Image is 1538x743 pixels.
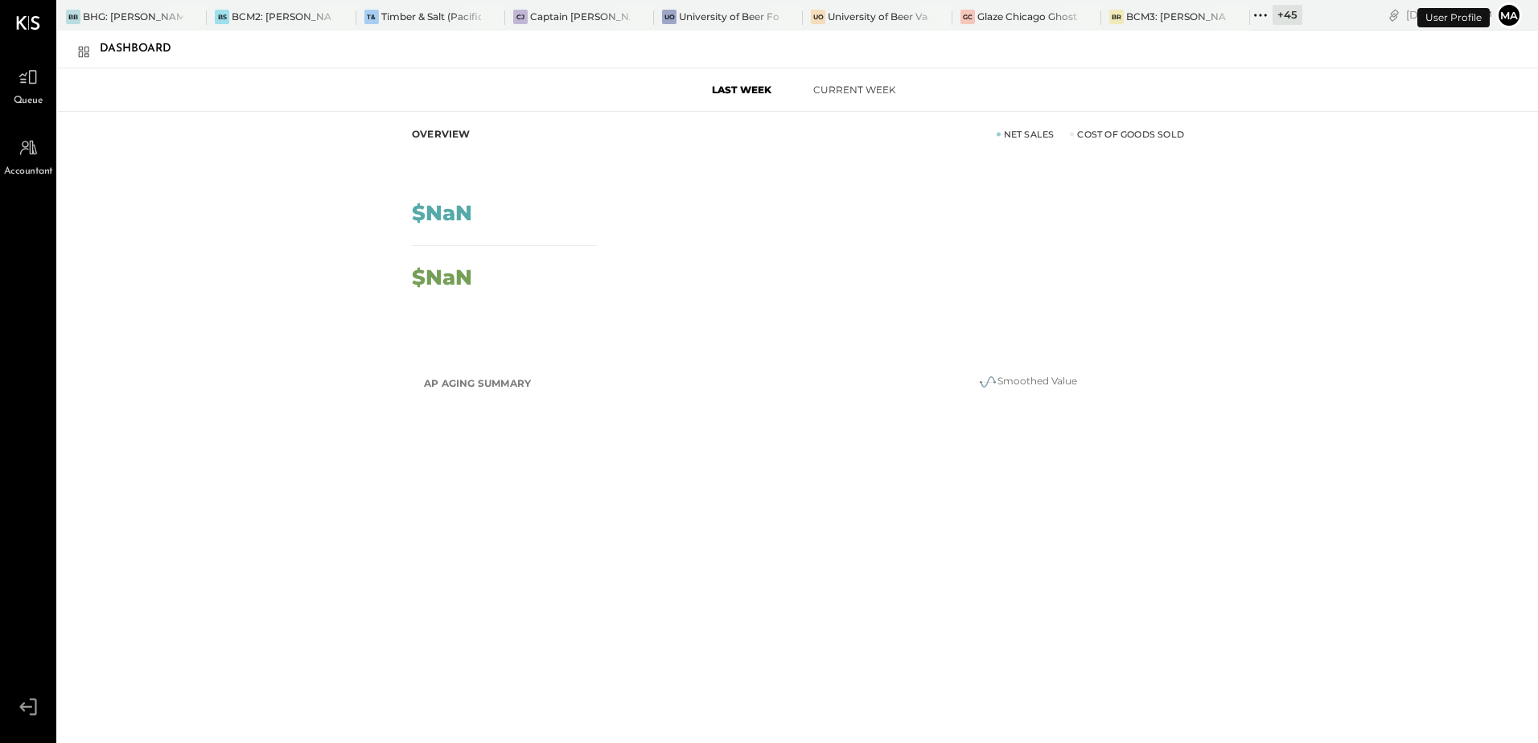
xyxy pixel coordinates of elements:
[412,267,472,288] div: $NaN
[1070,128,1184,141] div: Cost of Goods Sold
[1109,10,1124,24] div: BR
[685,76,798,103] button: Last Week
[977,10,1077,23] div: Glaze Chicago Ghost - West River Rice LLC
[866,372,1188,392] div: Smoothed Value
[1126,10,1226,23] div: BCM3: [PERSON_NAME] Westside Grill
[960,10,975,24] div: GC
[828,10,927,23] div: University of Beer Vacaville
[424,369,531,398] h2: AP Aging Summary
[811,10,825,24] div: Uo
[381,10,481,23] div: Timber & Salt (Pacific Dining CA1 LLC)
[662,10,676,24] div: Uo
[513,10,528,24] div: CJ
[1386,6,1402,23] div: copy link
[1,62,56,109] a: Queue
[364,10,379,24] div: T&
[798,76,911,103] button: Current Week
[1496,2,1522,28] button: ma
[1,133,56,179] a: Accountant
[1273,5,1302,25] div: + 45
[83,10,183,23] div: BHG: [PERSON_NAME] Hospitality Group, LLC
[14,94,43,109] span: Queue
[215,10,229,24] div: BS
[100,36,187,62] div: Dashboard
[412,203,472,224] div: $NaN
[1417,8,1490,27] div: User Profile
[66,10,80,24] div: BB
[530,10,630,23] div: Captain [PERSON_NAME]'s Mcalestar
[1406,7,1492,23] div: [DATE]
[4,165,53,179] span: Accountant
[232,10,331,23] div: BCM2: [PERSON_NAME] American Cooking
[997,128,1055,141] div: Net Sales
[412,128,471,141] div: Overview
[679,10,779,23] div: University of Beer Folsom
